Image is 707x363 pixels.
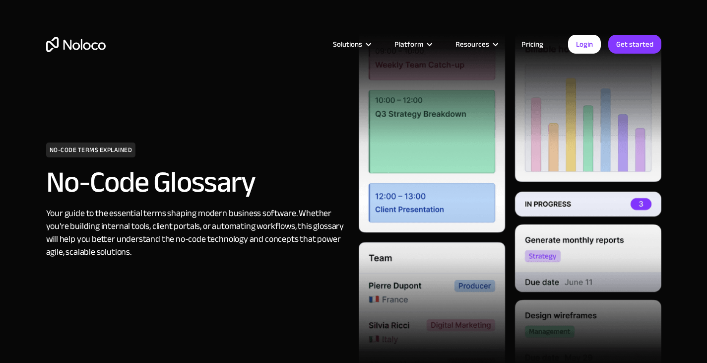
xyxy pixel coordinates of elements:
div: Resources [455,38,489,51]
div: Your guide to the essential terms shaping modern business software. Whether you're building inter... [46,207,349,259]
div: Resources [443,38,509,51]
h1: NO-CODE TERMS EXPLAINED [46,143,136,157]
div: Solutions [321,38,382,51]
h2: No-Code Glossary [46,167,349,197]
a: home [46,37,106,52]
div: Platform [382,38,443,51]
a: Pricing [509,38,556,51]
div: Platform [394,38,423,51]
a: Login [568,35,601,54]
div: Solutions [333,38,362,51]
a: Get started [608,35,661,54]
